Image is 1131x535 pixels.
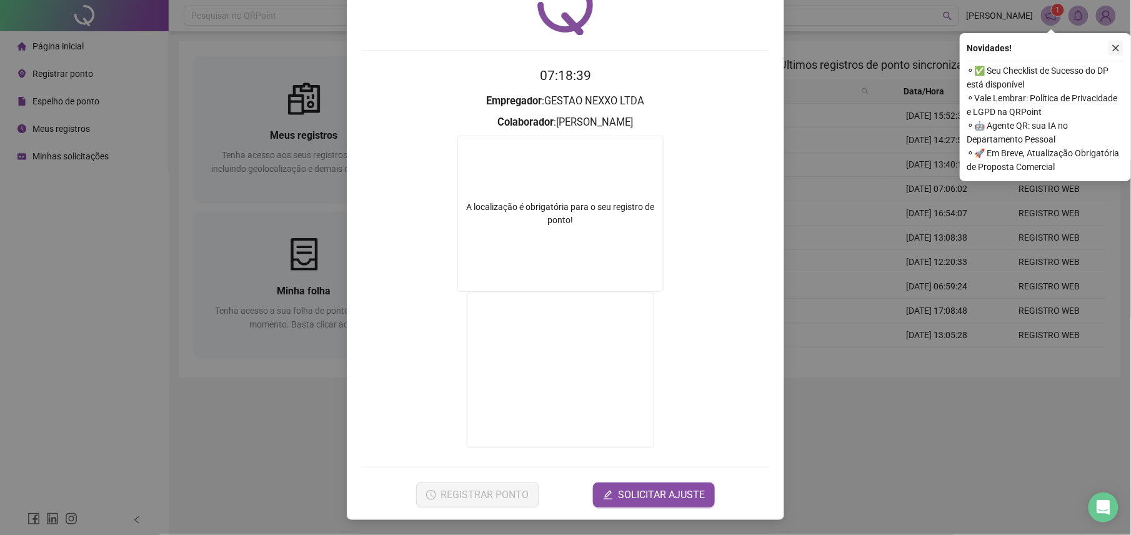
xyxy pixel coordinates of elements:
time: 07:18:39 [540,68,591,83]
span: ⚬ 🤖 Agente QR: sua IA no Departamento Pessoal [967,119,1124,146]
strong: Colaborador [498,116,554,128]
span: ⚬ Vale Lembrar: Política de Privacidade e LGPD na QRPoint [967,91,1124,119]
strong: Empregador [487,95,542,107]
span: SOLICITAR AJUSTE [618,487,705,502]
span: ⚬ 🚀 Em Breve, Atualização Obrigatória de Proposta Comercial [967,146,1124,174]
div: Open Intercom Messenger [1089,492,1119,522]
button: REGISTRAR PONTO [416,482,539,507]
h3: : GESTAO NEXXO LTDA [362,93,769,109]
span: ⚬ ✅ Seu Checklist de Sucesso do DP está disponível [967,64,1124,91]
h3: : [PERSON_NAME] [362,114,769,131]
span: close [1112,44,1120,52]
button: editSOLICITAR AJUSTE [593,482,715,507]
span: edit [603,490,613,500]
span: Novidades ! [967,41,1012,55]
div: A localização é obrigatória para o seu registro de ponto! [458,201,663,227]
